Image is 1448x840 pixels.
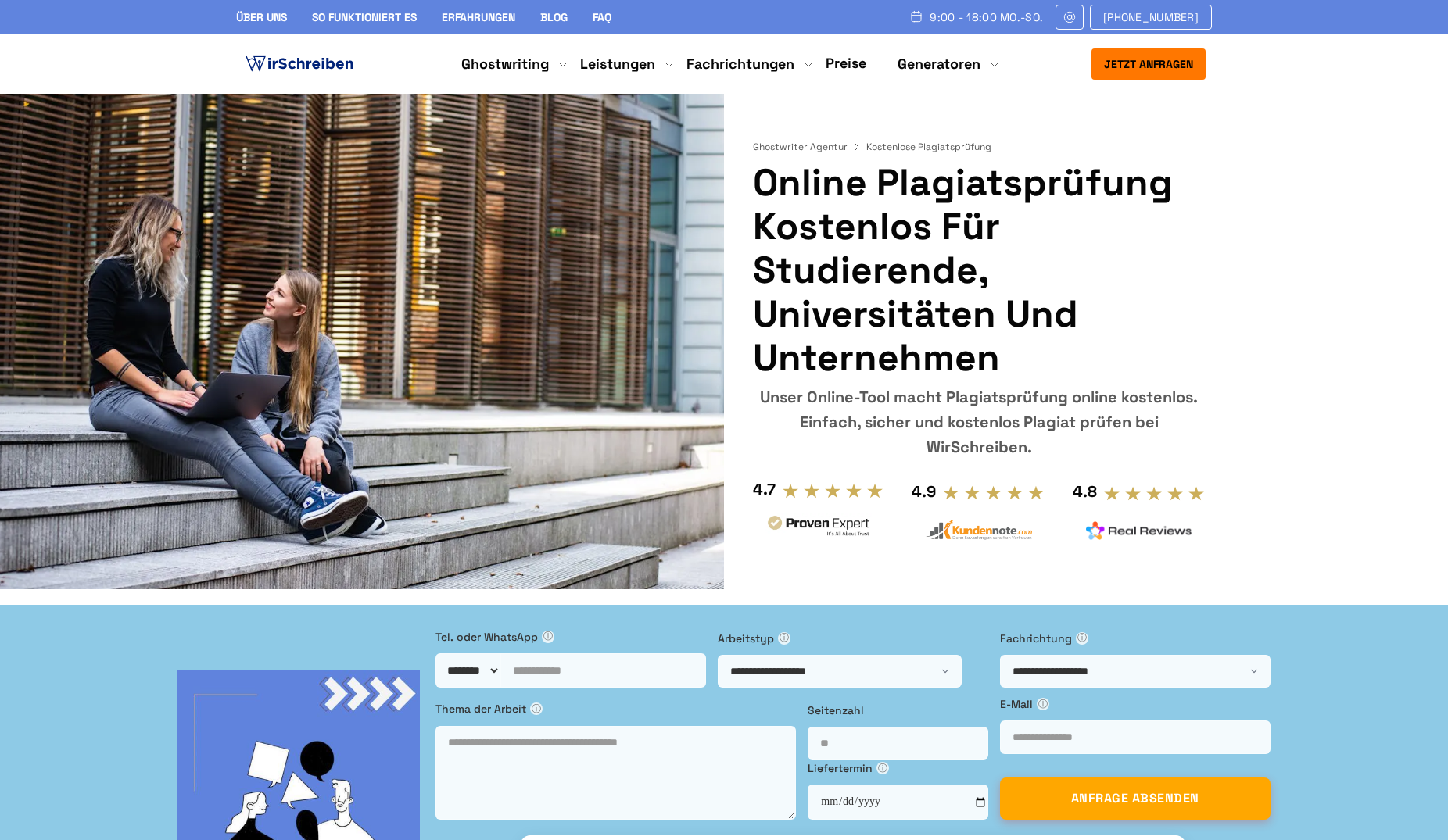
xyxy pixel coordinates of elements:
a: Blog [540,10,568,24]
span: ⓘ [876,762,889,774]
img: Schedule [909,10,923,23]
button: ANFRAGE ABSENDEN [1000,777,1271,820]
a: Fachrichtungen [686,55,794,73]
div: Unser Online-Tool macht Plagiatsprüfung online kostenlos. Einfach, sicher und kostenlos Plagiat p... [753,384,1206,459]
label: Arbeitstyp [718,630,988,647]
span: ⓘ [542,631,554,643]
span: ⓘ [1037,698,1049,710]
img: logo ghostwriter-österreich [242,52,357,76]
h1: Online Plagiatsprüfung kostenlos für Studierende, Universitäten und Unternehmen [753,161,1206,380]
a: Ghostwriter Agentur [753,141,863,153]
a: Über uns [236,10,287,24]
a: [PHONE_NUMBER] [1090,5,1212,30]
span: ⓘ [778,632,790,645]
button: Jetzt anfragen [1091,48,1206,80]
span: 9:00 - 18:00 Mo.-So. [930,11,1043,23]
div: 4.7 [753,477,776,502]
a: Ghostwriting [461,55,549,73]
span: ⓘ [530,702,543,715]
label: Fachrichtung [1000,630,1271,647]
img: provenexpert [765,513,872,542]
div: 4.9 [912,479,936,504]
img: stars [942,484,1045,502]
label: Thema der Arbeit [435,700,796,717]
label: Tel. oder WhatsApp [435,628,706,645]
span: ⓘ [1076,632,1088,645]
span: [PHONE_NUMBER] [1103,11,1199,23]
a: Leistungen [580,55,655,73]
label: E-Mail [1000,695,1271,713]
img: Email [1063,11,1077,23]
a: Preise [826,54,866,72]
span: Kostenlose Plagiatsprüfung [866,141,991,153]
label: Liefertermin [808,760,988,777]
img: stars [1103,485,1206,502]
div: 4.8 [1073,479,1097,504]
a: So funktioniert es [312,10,417,24]
img: realreviews [1086,521,1192,540]
img: kundennote [926,520,1032,541]
a: Generatoren [898,55,980,73]
a: FAQ [593,10,611,24]
a: Erfahrungen [442,10,515,24]
img: stars [782,482,884,499]
label: Seitenzahl [808,702,988,719]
